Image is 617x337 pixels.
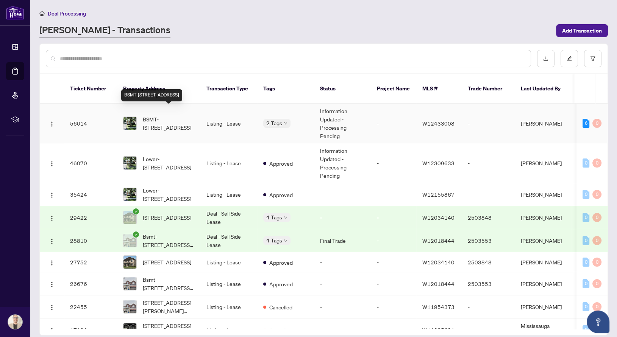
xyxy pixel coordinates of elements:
[462,295,515,318] td: -
[257,74,314,104] th: Tags
[123,211,136,224] img: thumbnail-img
[515,143,572,183] td: [PERSON_NAME]
[284,121,287,125] span: down
[200,229,257,252] td: Deal - Sell Side Lease
[64,272,117,295] td: 26676
[284,239,287,242] span: down
[583,236,589,245] div: 0
[143,232,194,249] span: Bsmt-[STREET_ADDRESS][PERSON_NAME][PERSON_NAME]
[371,206,416,229] td: -
[462,252,515,272] td: 2503848
[592,158,601,168] div: 0
[556,24,608,37] button: Add Transaction
[422,120,455,127] span: W12433008
[583,190,589,199] div: 0
[561,50,578,67] button: edit
[562,25,602,37] span: Add Transaction
[314,74,371,104] th: Status
[269,191,293,199] span: Approved
[269,303,292,311] span: Cancelled
[515,74,572,104] th: Last Updated By
[49,281,55,287] img: Logo
[49,260,55,266] img: Logo
[123,323,136,336] img: thumbnail-img
[49,192,55,198] img: Logo
[543,56,548,61] span: download
[49,161,55,167] img: Logo
[515,206,572,229] td: [PERSON_NAME]
[515,104,572,143] td: [PERSON_NAME]
[133,231,139,238] span: check-circle
[583,119,589,128] div: 6
[269,326,292,334] span: Cancelled
[371,104,416,143] td: -
[46,211,58,224] button: Logo
[64,229,117,252] td: 28810
[123,234,136,247] img: thumbnail-img
[46,235,58,247] button: Logo
[39,11,45,16] span: home
[269,159,293,168] span: Approved
[143,186,194,203] span: Lower-[STREET_ADDRESS]
[462,74,515,104] th: Trade Number
[64,295,117,318] td: 22455
[371,74,416,104] th: Project Name
[537,50,555,67] button: download
[314,252,371,272] td: -
[64,183,117,206] td: 35424
[64,206,117,229] td: 29422
[121,89,182,101] div: BSMT-[STREET_ADDRESS]
[462,183,515,206] td: -
[592,190,601,199] div: 0
[123,300,136,313] img: thumbnail-img
[123,157,136,169] img: thumbnail-img
[49,238,55,244] img: Logo
[416,74,462,104] th: MLS #
[123,256,136,269] img: thumbnail-img
[39,24,170,37] a: [PERSON_NAME] - Transactions
[269,280,293,288] span: Approved
[462,206,515,229] td: 2503848
[200,143,257,183] td: Listing - Lease
[592,258,601,267] div: 0
[371,272,416,295] td: -
[462,229,515,252] td: 2503553
[143,275,194,292] span: Bsmt-[STREET_ADDRESS][PERSON_NAME][PERSON_NAME]
[143,213,191,222] span: [STREET_ADDRESS]
[123,117,136,130] img: thumbnail-img
[266,213,282,222] span: 4 Tags
[143,298,194,315] span: [STREET_ADDRESS][PERSON_NAME][PERSON_NAME]
[422,303,455,310] span: W11954373
[266,236,282,245] span: 4 Tags
[592,302,601,311] div: 0
[48,10,86,17] span: Deal Processing
[583,158,589,168] div: 0
[143,155,194,171] span: Lower-[STREET_ADDRESS]
[462,104,515,143] td: -
[567,56,572,61] span: edit
[266,119,282,127] span: 2 Tags
[49,304,55,311] img: Logo
[123,277,136,290] img: thumbnail-img
[422,214,455,221] span: W12034140
[49,328,55,334] img: Logo
[314,206,371,229] td: -
[143,115,194,132] span: BSMT-[STREET_ADDRESS]
[46,117,58,129] button: Logo
[462,143,515,183] td: -
[583,325,589,334] div: 0
[314,272,371,295] td: -
[422,326,455,333] span: W11885691
[314,104,371,143] td: Information Updated - Processing Pending
[314,183,371,206] td: -
[8,315,22,329] img: Profile Icon
[371,295,416,318] td: -
[200,252,257,272] td: Listing - Lease
[371,143,416,183] td: -
[422,160,455,166] span: W12309633
[133,208,139,214] span: check-circle
[422,237,455,244] span: W12018444
[314,295,371,318] td: -
[515,229,572,252] td: [PERSON_NAME]
[46,157,58,169] button: Logo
